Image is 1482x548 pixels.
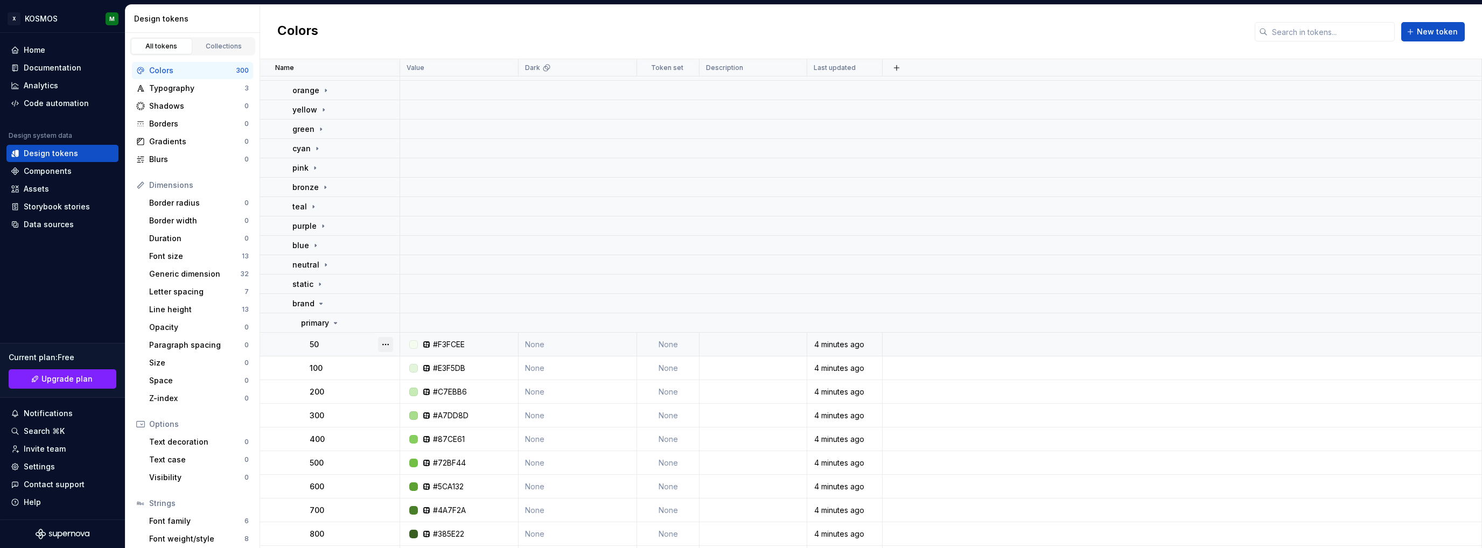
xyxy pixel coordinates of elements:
[149,136,244,147] div: Gradients
[637,356,700,380] td: None
[24,219,74,230] div: Data sources
[808,410,882,421] div: 4 minutes ago
[637,522,700,546] td: None
[24,98,89,109] div: Code automation
[149,516,244,526] div: Font family
[149,472,244,483] div: Visibility
[145,283,253,300] a: Letter spacing7
[519,522,637,546] td: None
[24,497,41,508] div: Help
[277,22,318,41] h2: Colors
[145,390,253,407] a: Z-index0
[149,269,240,279] div: Generic dimension
[242,305,249,314] div: 13
[145,230,253,247] a: Duration0
[149,498,249,509] div: Strings
[292,259,319,270] p: neutral
[433,410,469,421] div: #A7DD8D
[132,80,253,97] a: Typography3
[519,356,637,380] td: None
[145,469,253,486] a: Visibility0
[244,199,249,207] div: 0
[292,163,309,173] p: pink
[145,265,253,283] a: Generic dimension32
[292,182,319,193] p: bronze
[24,408,73,419] div: Notifications
[149,118,244,129] div: Borders
[145,212,253,229] a: Border width0
[244,517,249,525] div: 6
[149,198,244,208] div: Border radius
[9,131,72,140] div: Design system data
[6,77,118,94] a: Analytics
[519,380,637,404] td: None
[244,359,249,367] div: 0
[637,498,700,522] td: None
[8,12,20,25] div: X
[292,298,314,309] p: brand
[149,180,249,191] div: Dimensions
[244,341,249,349] div: 0
[637,475,700,498] td: None
[292,221,317,231] p: purple
[292,124,314,135] p: green
[519,451,637,475] td: None
[244,473,249,482] div: 0
[433,529,464,539] div: #385E22
[145,451,253,468] a: Text case0
[145,248,253,265] a: Font size13
[808,434,882,445] div: 4 minutes ago
[242,252,249,261] div: 13
[433,434,465,445] div: #87CE61
[145,512,253,530] a: Font family6
[145,354,253,371] a: Size0
[808,387,882,397] div: 4 minutes ago
[9,369,116,389] a: Upgrade plan
[24,426,65,437] div: Search ⌘K
[149,393,244,404] div: Z-index
[519,498,637,522] td: None
[808,339,882,350] div: 4 minutes ago
[637,333,700,356] td: None
[244,137,249,146] div: 0
[651,64,683,72] p: Token set
[149,154,244,165] div: Blurs
[292,240,309,251] p: blue
[1417,26,1458,37] span: New token
[244,84,249,93] div: 3
[525,64,540,72] p: Dark
[145,194,253,212] a: Border radius0
[132,133,253,150] a: Gradients0
[6,41,118,59] a: Home
[244,438,249,446] div: 0
[433,505,466,516] div: #4A7F2A
[292,143,311,154] p: cyan
[310,505,324,516] p: 700
[149,251,242,262] div: Font size
[1401,22,1465,41] button: New token
[808,458,882,468] div: 4 minutes ago
[1268,22,1395,41] input: Search in tokens...
[519,475,637,498] td: None
[6,59,118,76] a: Documentation
[6,405,118,422] button: Notifications
[149,215,244,226] div: Border width
[808,481,882,492] div: 4 minutes ago
[149,454,244,465] div: Text case
[135,42,188,51] div: All tokens
[292,85,319,96] p: orange
[519,333,637,356] td: None
[25,13,58,24] div: KOSMOS
[132,115,253,132] a: Borders0
[244,216,249,225] div: 0
[24,201,90,212] div: Storybook stories
[6,163,118,180] a: Components
[149,101,244,111] div: Shadows
[433,387,467,397] div: #C7EBB6
[310,339,319,350] p: 50
[310,434,325,445] p: 400
[244,155,249,164] div: 0
[808,529,882,539] div: 4 minutes ago
[310,410,324,421] p: 300
[145,433,253,451] a: Text decoration0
